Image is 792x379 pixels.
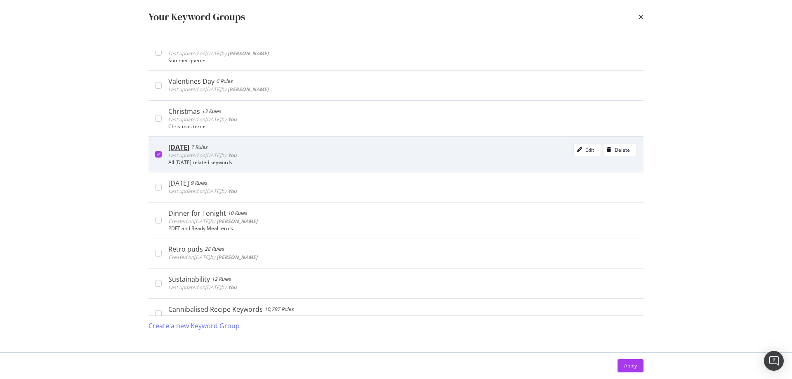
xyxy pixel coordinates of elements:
span: Last updated on [DATE] by [168,314,243,321]
div: Create a new Keyword Group [148,321,240,331]
div: 13 Rules [202,107,221,115]
div: Retro puds [168,245,203,253]
div: Cannibalised Recipe Keywords [168,305,263,313]
div: Delete [615,146,630,153]
div: [DATE] [168,179,189,187]
div: All [DATE] related keywords [168,160,637,165]
button: Edit [573,143,601,156]
button: Apply [618,359,643,372]
div: 10,797 Rules [264,305,294,313]
div: 7 Rules [191,143,207,151]
div: 28 Rules [205,245,224,253]
div: 9 Rules [191,179,207,187]
b: You [228,116,237,123]
div: [DATE] [168,143,189,151]
div: times [639,10,643,24]
div: 6 Rules [216,77,233,85]
button: Create a new Keyword Group [148,316,240,336]
div: Open Intercom Messenger [764,351,784,371]
span: Last updated on [DATE] by [168,152,237,159]
div: Your Keyword Groups [148,10,245,24]
b: [PERSON_NAME] [217,218,257,225]
b: [PERSON_NAME] [228,50,269,57]
span: Last updated on [DATE] by [168,116,237,123]
b: [PERSON_NAME] [228,86,269,93]
div: 10 Rules [228,209,247,217]
div: Dinner for Tonight [168,209,226,217]
span: Last updated on [DATE] by [168,86,269,93]
div: Sustainability [168,275,210,283]
span: Last updated on [DATE] by [168,284,237,291]
button: Delete [603,143,637,156]
b: You [228,188,237,195]
b: [PERSON_NAME] [217,254,257,261]
span: Created on [DATE] by [168,254,257,261]
span: Last updated on [DATE] by [168,50,269,57]
div: Summer queries [168,58,637,64]
div: Christmas terms [168,124,637,129]
div: Valentines Day [168,77,214,85]
b: isobel [228,314,243,321]
b: You [228,284,237,291]
span: Created on [DATE] by [168,218,257,225]
div: Apply [624,362,637,369]
div: Edit [585,146,594,153]
div: PDFT and Ready Meal terms [168,226,637,231]
b: You [228,152,237,159]
div: Christmas [168,107,200,115]
span: Last updated on [DATE] by [168,188,237,195]
div: 12 Rules [212,275,231,283]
